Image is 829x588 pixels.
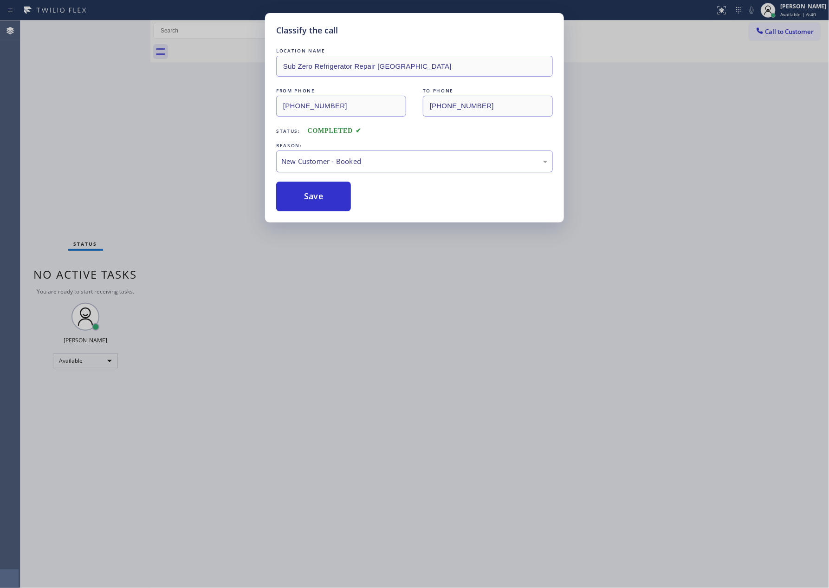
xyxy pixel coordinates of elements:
span: Status: [276,128,300,134]
button: Save [276,182,351,211]
div: LOCATION NAME [276,46,553,56]
div: TO PHONE [423,86,553,96]
h5: Classify the call [276,24,338,37]
input: To phone [423,96,553,117]
div: New Customer - Booked [281,156,548,167]
span: COMPLETED [308,127,362,134]
input: From phone [276,96,406,117]
div: REASON: [276,141,553,150]
div: FROM PHONE [276,86,406,96]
